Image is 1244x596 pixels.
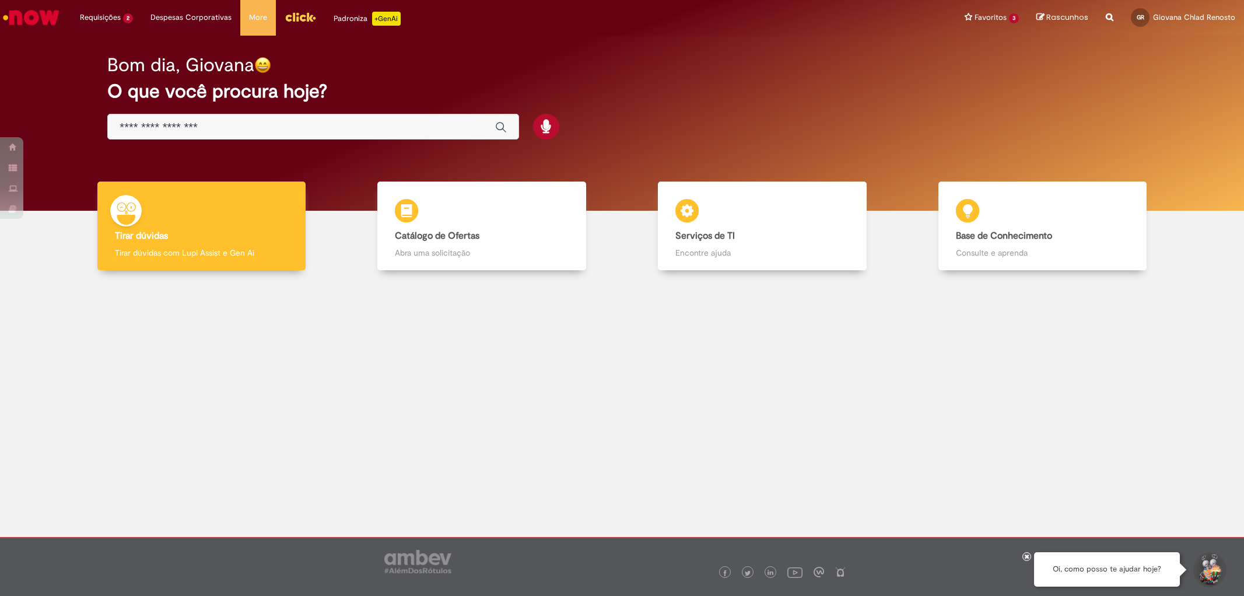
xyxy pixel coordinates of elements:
b: Serviços de TI [675,230,735,242]
img: logo_footer_youtube.png [787,564,803,580]
img: logo_footer_workplace.png [814,567,824,577]
p: Consulte e aprenda [956,247,1129,259]
span: Requisições [80,12,121,23]
b: Tirar dúvidas [115,230,168,242]
img: ServiceNow [1,6,61,29]
span: Favoritos [975,12,1007,23]
img: click_logo_yellow_360x200.png [285,8,316,26]
a: Rascunhos [1036,12,1088,23]
div: Oi, como posso te ajudar hoje? [1034,552,1180,587]
a: Catálogo de Ofertas Abra uma solicitação [342,182,622,271]
img: happy-face.png [254,57,271,74]
b: Base de Conhecimento [956,230,1052,242]
span: GR [1137,13,1144,21]
a: Tirar dúvidas Tirar dúvidas com Lupi Assist e Gen Ai [61,182,342,271]
a: Base de Conhecimento Consulte e aprenda [902,182,1183,271]
span: Despesas Corporativas [150,12,232,23]
b: Catálogo de Ofertas [395,230,479,242]
span: 3 [1009,13,1019,23]
a: Serviços de TI Encontre ajuda [622,182,903,271]
img: logo_footer_facebook.png [722,570,728,576]
p: +GenAi [372,12,401,26]
span: More [249,12,267,23]
div: Padroniza [334,12,401,26]
h2: Bom dia, Giovana [107,55,254,75]
img: logo_footer_naosei.png [835,567,846,577]
img: logo_footer_twitter.png [745,570,751,576]
img: logo_footer_ambev_rotulo_gray.png [384,550,451,573]
h2: O que você procura hoje? [107,81,1136,102]
button: Iniciar Conversa de Suporte [1192,552,1227,587]
img: logo_footer_linkedin.png [768,570,773,577]
p: Abra uma solicitação [395,247,568,259]
span: Giovana Chlad Renosto [1153,12,1235,22]
p: Tirar dúvidas com Lupi Assist e Gen Ai [115,247,288,259]
p: Encontre ajuda [675,247,849,259]
span: Rascunhos [1046,12,1088,23]
span: 2 [123,13,133,23]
